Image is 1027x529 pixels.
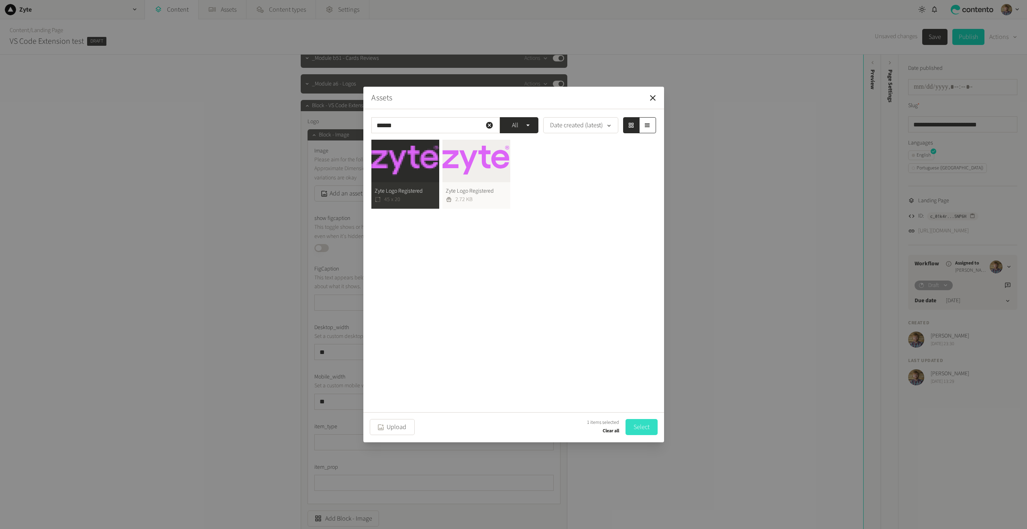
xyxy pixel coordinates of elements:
button: Date created (latest) [543,117,618,133]
span: All [506,120,524,130]
button: Upload [370,419,415,435]
button: Select [626,419,658,435]
button: Clear all [603,426,619,436]
button: All [500,117,538,133]
span: 1 items selected [587,419,619,426]
button: Assets [371,92,392,104]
